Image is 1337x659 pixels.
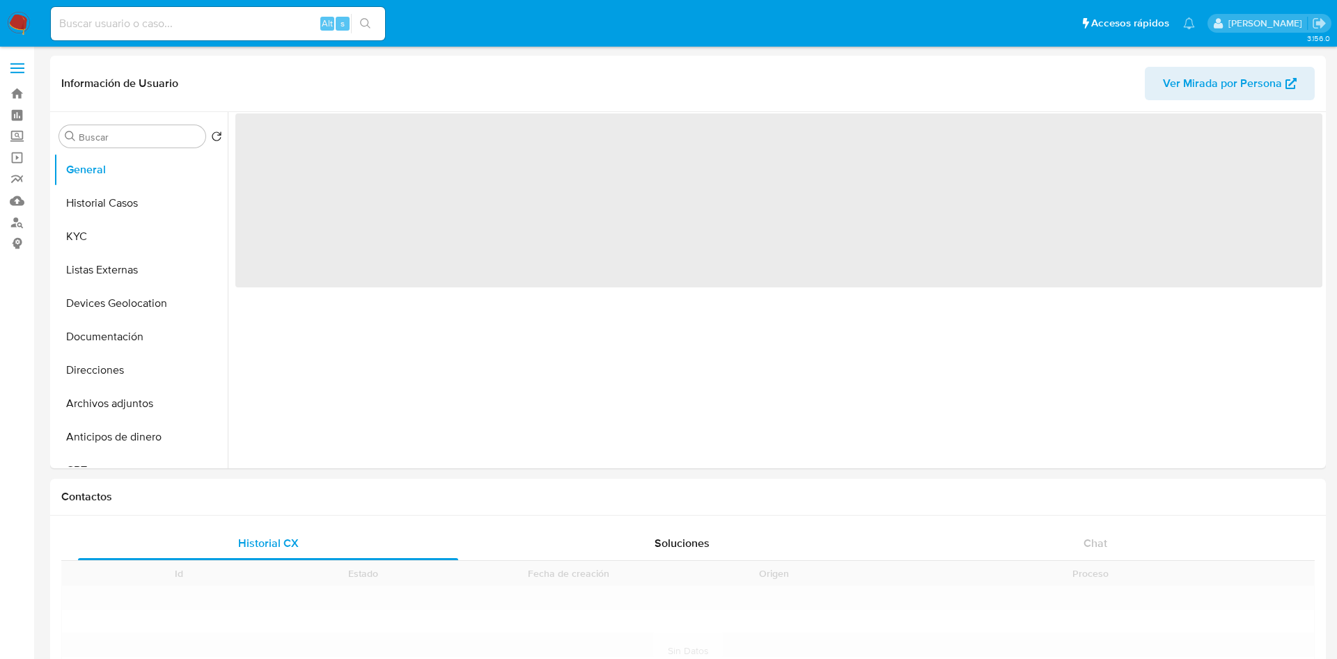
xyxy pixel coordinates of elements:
span: Soluciones [655,535,710,551]
button: Listas Externas [54,253,228,287]
button: Devices Geolocation [54,287,228,320]
button: General [54,153,228,186]
span: s [341,17,345,30]
span: Accesos rápidos [1091,16,1169,31]
button: Documentación [54,320,228,354]
a: Salir [1312,16,1327,31]
input: Buscar usuario o caso... [51,15,385,33]
button: Historial Casos [54,186,228,220]
span: Historial CX [238,535,299,551]
span: ‌ [235,113,1322,287]
a: Notificaciones [1183,17,1195,29]
button: Buscar [65,131,76,142]
span: Alt [322,17,333,30]
span: Ver Mirada por Persona [1163,67,1282,100]
input: Buscar [79,131,200,143]
button: CBT [54,454,228,487]
button: search-icon [351,14,380,33]
h1: Contactos [61,490,1315,504]
p: ivonne.perezonofre@mercadolibre.com.mx [1228,17,1307,30]
button: Direcciones [54,354,228,387]
button: Ver Mirada por Persona [1145,67,1315,100]
h1: Información de Usuario [61,77,178,90]
span: Chat [1084,535,1107,551]
button: KYC [54,220,228,253]
button: Anticipos de dinero [54,420,228,454]
button: Archivos adjuntos [54,387,228,420]
button: Volver al orden por defecto [211,131,222,146]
